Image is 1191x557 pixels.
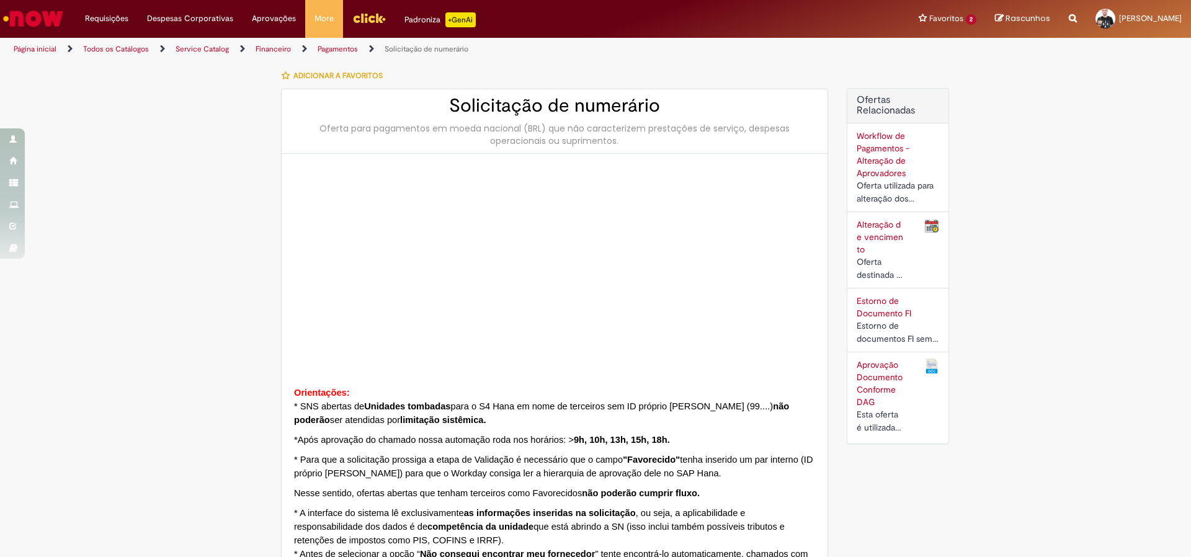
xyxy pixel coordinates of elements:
[929,12,963,25] span: Favoritos
[385,44,468,54] a: Solicitação de numerário
[857,319,939,345] div: Estorno de documentos FI sem partidas compensadas
[352,9,386,27] img: click_logo_yellow_360x200.png
[14,44,56,54] a: Página inicial
[294,455,813,478] span: * Para que a solicitação prossiga a etapa de Validação é necessário que o campo tenha inserido um...
[281,63,390,89] button: Adicionar a Favoritos
[256,44,291,54] a: Financeiro
[83,44,149,54] a: Todos os Catálogos
[314,12,334,25] span: More
[623,455,680,465] strong: "Favorecido"
[857,130,909,179] a: Workflow de Pagamentos - Alteração de Aprovadores
[318,44,358,54] a: Pagamentos
[1006,12,1050,24] span: Rascunhos
[294,96,815,116] h2: Solicitação de numerário
[294,488,700,498] span: Nesse sentido, ofertas abertas que tenham terceiros como Favorecidos
[294,172,759,361] img: sys_attachment.do
[1119,13,1182,24] span: [PERSON_NAME]
[995,13,1050,25] a: Rascunhos
[857,179,939,205] div: Oferta utilizada para alteração dos aprovadores cadastrados no workflow de documentos a pagar.
[857,256,906,282] div: Oferta destinada à alteração de data de pagamento
[9,38,785,61] ul: Trilhas de página
[568,435,574,445] span: >
[857,219,903,255] a: Alteração de vencimento
[924,218,939,233] img: Alteração de vencimento
[924,359,939,373] img: Aprovação Documento Conforme DAG
[404,12,476,27] div: Padroniza
[176,44,229,54] a: Service Catalog
[427,522,533,532] strong: competência da unidade
[294,435,675,445] span: *Após aprovação do chamado nossa automação roda nos horários:
[294,388,350,398] span: Orientações:
[857,359,903,408] a: Aprovação Documento Conforme DAG
[857,408,906,434] div: Esta oferta é utilizada para o Campo solicitar a aprovação do documento que esta fora da alçada d...
[294,508,785,545] span: * A interface do sistema lê exclusivamente , ou seja, a aplicabilidade e responsabilidade dos dad...
[445,12,476,27] p: +GenAi
[293,71,383,81] span: Adicionar a Favoritos
[364,401,450,411] strong: Unidades tombadas
[966,14,976,25] span: 2
[85,12,128,25] span: Requisições
[857,295,911,319] a: Estorno de Documento FI
[464,508,636,518] strong: as informações inseridas na solicitação
[582,488,700,498] strong: não poderão cumprir fluxo.
[294,401,789,425] span: * SNS abertas de para o S4 Hana em nome de terceiros sem ID próprio [PERSON_NAME] (99....) ser at...
[847,88,949,444] div: Ofertas Relacionadas
[574,435,670,445] span: 9h, 10h, 13h, 15h, 18h.
[1,6,65,31] img: ServiceNow
[400,415,486,425] strong: limitação sistêmica.
[294,122,815,147] div: Oferta para pagamentos em moeda nacional (BRL) que não caracterizem prestações de serviço, despes...
[294,401,789,425] strong: não poderão
[252,12,296,25] span: Aprovações
[147,12,233,25] span: Despesas Corporativas
[857,95,939,117] h2: Ofertas Relacionadas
